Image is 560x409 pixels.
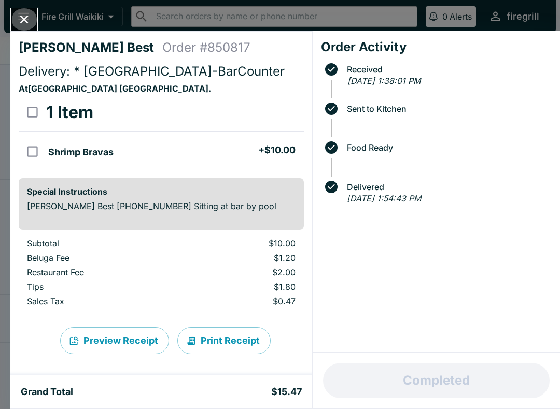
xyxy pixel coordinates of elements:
[189,253,296,263] p: $1.20
[60,327,169,354] button: Preview Receipt
[342,182,552,192] span: Delivered
[271,386,302,398] h5: $15.47
[19,83,211,94] strong: At [GEOGRAPHIC_DATA] [GEOGRAPHIC_DATA] .
[342,104,552,113] span: Sent to Kitchen
[162,40,250,55] h4: Order # 850817
[21,386,73,398] h5: Grand Total
[19,64,285,79] span: Delivery: * [GEOGRAPHIC_DATA]-BarCounter
[258,144,296,156] h5: + $10.00
[189,238,296,249] p: $10.00
[27,186,296,197] h6: Special Instructions
[11,8,37,31] button: Close
[48,146,114,158] h5: Shrimp Bravas
[189,267,296,277] p: $2.00
[342,65,552,74] span: Received
[27,267,173,277] p: Restaurant Fee
[27,296,173,306] p: Sales Tax
[19,238,304,311] table: orders table
[321,39,552,55] h4: Order Activity
[19,40,162,55] h4: [PERSON_NAME] Best
[19,94,304,170] table: orders table
[27,282,173,292] p: Tips
[27,253,173,263] p: Beluga Fee
[27,238,173,249] p: Subtotal
[27,201,296,211] p: [PERSON_NAME] Best [PHONE_NUMBER] Sitting at bar by pool
[342,143,552,152] span: Food Ready
[347,76,421,86] em: [DATE] 1:38:01 PM
[347,193,421,203] em: [DATE] 1:54:43 PM
[177,327,271,354] button: Print Receipt
[189,296,296,306] p: $0.47
[46,102,93,123] h3: 1 Item
[189,282,296,292] p: $1.80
